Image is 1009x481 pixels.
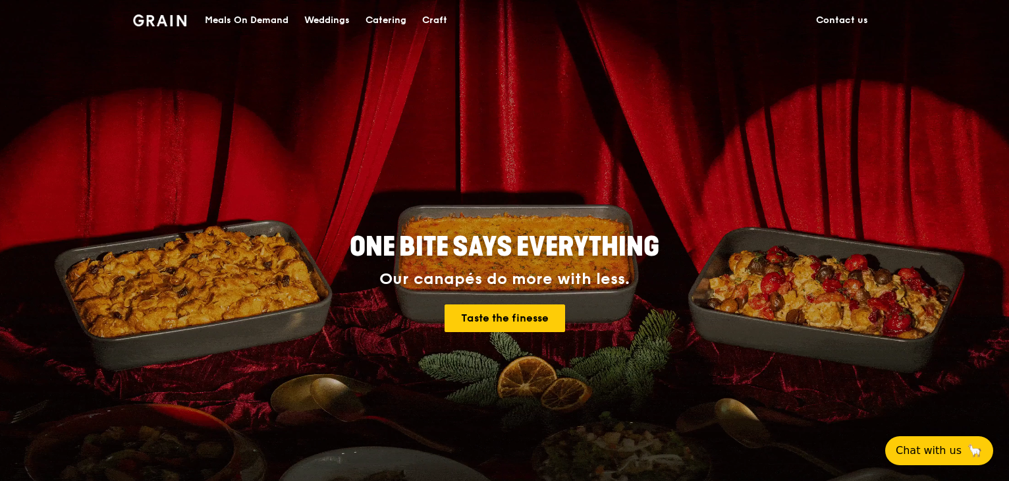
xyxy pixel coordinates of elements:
[296,1,358,40] a: Weddings
[358,1,414,40] a: Catering
[133,14,186,26] img: Grain
[896,443,962,459] span: Chat with us
[967,443,983,459] span: 🦙
[445,304,565,332] a: Taste the finesse
[304,1,350,40] div: Weddings
[808,1,876,40] a: Contact us
[422,1,447,40] div: Craft
[350,231,659,263] span: ONE BITE SAYS EVERYTHING
[267,270,742,289] div: Our canapés do more with less.
[885,436,993,465] button: Chat with us🦙
[414,1,455,40] a: Craft
[205,1,288,40] div: Meals On Demand
[366,1,406,40] div: Catering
